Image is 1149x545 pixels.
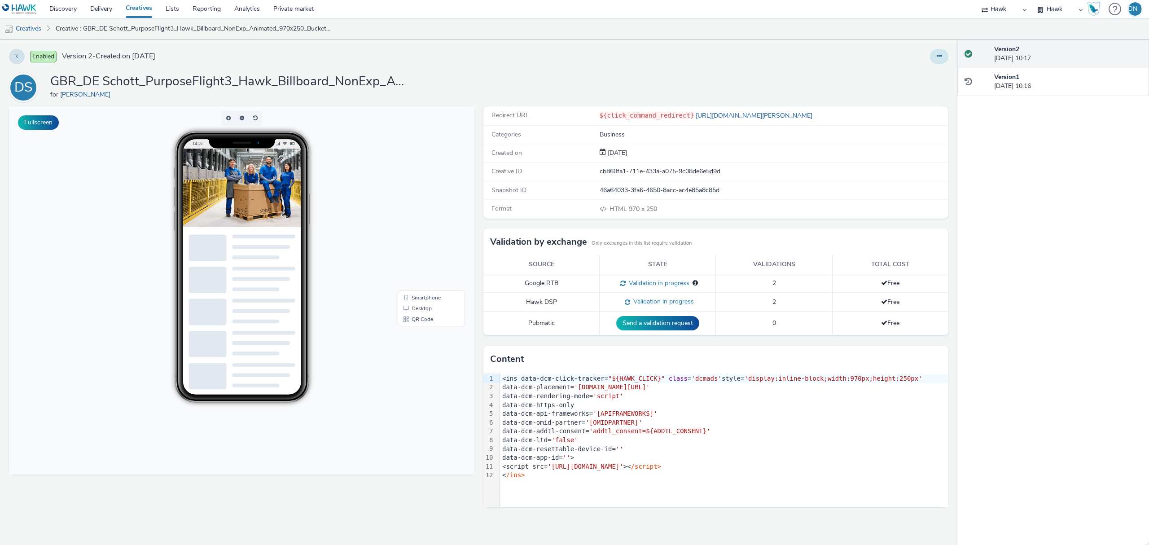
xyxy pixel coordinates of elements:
[500,409,948,418] div: data-dcm-api-frameworks=
[881,298,899,306] span: Free
[593,392,623,400] span: 'script'
[390,197,454,207] li: Desktop
[403,210,424,215] span: QR Code
[9,83,41,92] a: DS
[50,90,60,99] span: for
[593,410,657,417] span: '[APIFRAMEWORKS]'
[483,392,495,401] div: 3
[631,463,661,470] span: /script>
[500,445,948,454] div: data-dcm-resettable-device-id=
[483,444,495,453] div: 9
[691,375,721,382] span: 'dcmads'
[490,352,524,366] h3: Content
[500,453,948,462] div: data-dcm-app-id= >
[483,409,495,418] div: 5
[483,427,495,436] div: 7
[552,436,578,444] span: 'false'
[548,463,623,470] span: '[URL][DOMAIN_NAME]'
[563,454,570,461] span: ''
[994,73,1142,91] div: [DATE] 10:16
[483,401,495,410] div: 4
[772,298,776,306] span: 2
[483,255,600,274] th: Source
[500,436,948,445] div: data-dcm-ltd=
[4,25,13,34] img: mobile
[50,73,409,90] h1: GBR_DE Schott_PurposeFlight3_Hawk_Billboard_NonExp_Animated_970x250_Bucket3_Generic_20250829
[483,293,600,312] td: Hawk DSP
[14,75,33,100] div: DS
[585,419,642,426] span: '[OMIDPARTNER]'
[589,427,710,435] span: 'addtl_consent=${ADDTL_CONSENT}'
[490,235,587,249] h3: Validation by exchange
[483,471,495,480] div: 12
[491,130,521,139] span: Categories
[51,18,338,40] a: Creative : GBR_DE Schott_PurposeFlight3_Hawk_Billboard_NonExp_Animated_970x250_Bucket3_Generic_20...
[500,462,948,471] div: <script src= ><
[483,462,495,471] div: 11
[491,204,512,213] span: Format
[606,149,627,157] span: [DATE]
[694,111,816,120] a: [URL][DOMAIN_NAME][PERSON_NAME]
[491,149,522,157] span: Created on
[772,279,776,287] span: 2
[608,375,665,382] span: "${HAWK_CLICK}"
[483,374,495,383] div: 1
[500,374,948,383] div: <ins data-dcm-click-tracker= = style=
[2,4,37,15] img: undefined Logo
[403,189,432,194] span: Smartphone
[832,255,948,274] th: Total cost
[506,471,525,479] span: /ins>
[1087,2,1104,16] a: Hawk Academy
[500,418,948,427] div: data-dcm-omid-partner=
[574,383,650,391] span: '[DOMAIN_NAME][URL]'
[403,199,423,205] span: Desktop
[600,130,948,139] div: Business
[716,255,832,274] th: Validations
[994,73,1019,81] strong: Version 1
[483,274,600,293] td: Google RTB
[630,297,694,306] span: Validation in progress
[616,445,623,453] span: ''
[606,149,627,158] div: Creation 02 September 2025, 10:16
[600,167,948,176] div: cb860fa1-711e-433a-a075-9c08de6e5d9d
[600,112,694,119] code: ${click_command_redirect}
[483,418,495,427] div: 6
[600,186,948,195] div: 46a64033-3fa6-4650-8acc-ac4e85a8c85d
[609,205,657,213] span: 970 x 250
[491,167,522,176] span: Creative ID
[483,383,495,392] div: 2
[500,392,948,401] div: data-dcm-rendering-mode=
[610,205,629,213] span: HTML
[62,51,155,62] span: Version 2 - Created on [DATE]
[390,207,454,218] li: QR Code
[500,383,948,392] div: data-dcm-placement=
[616,316,699,330] button: Send a validation request
[60,90,114,99] a: [PERSON_NAME]
[994,45,1142,63] div: [DATE] 10:17
[600,255,716,274] th: State
[491,111,529,119] span: Redirect URL
[483,436,495,445] div: 8
[772,319,776,327] span: 0
[500,401,948,410] div: data-dcm-https-only
[491,186,526,194] span: Snapshot ID
[18,115,59,130] button: Fullscreen
[390,186,454,197] li: Smartphone
[881,319,899,327] span: Free
[881,279,899,287] span: Free
[1087,2,1101,16] img: Hawk Academy
[626,279,689,287] span: Validation in progress
[483,312,600,335] td: Pubmatic
[500,427,948,436] div: data-dcm-addtl-consent=
[592,240,692,247] small: Only exchanges in this list require validation
[669,375,688,382] span: class
[994,45,1019,53] strong: Version 2
[483,453,495,462] div: 10
[744,375,922,382] span: 'display:inline-block;width:970px;height:250px'
[30,51,57,62] span: Enabled
[500,471,948,480] div: <
[183,35,193,40] span: 14:15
